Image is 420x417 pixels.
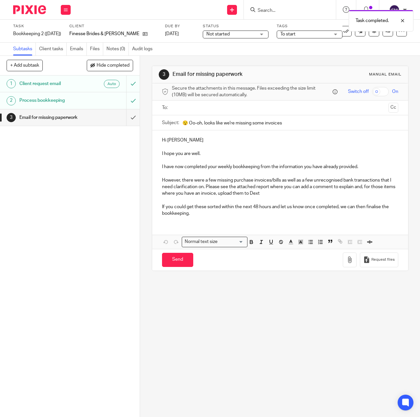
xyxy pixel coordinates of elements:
[87,60,133,71] button: Hide completed
[162,253,193,267] input: Send
[162,177,398,197] p: However, there were a few missing purchase invoices/bills as well as a few unrecognised bank tran...
[162,164,398,170] p: I have now completed your weekly bookkeeping from the information you have already provided.
[389,5,400,15] img: svg%3E
[13,31,61,37] div: Bookkeeping 2 (Tuesday)
[7,113,16,122] div: 3
[356,17,389,24] p: Task completed.
[369,72,402,77] div: Manual email
[19,96,86,105] h1: Process bookkeeping
[39,43,67,55] a: Client tasks
[173,71,294,78] h1: Email for missing paperwork
[70,43,87,55] a: Emails
[106,43,129,55] a: Notes (0)
[104,80,120,88] div: Auto
[13,24,61,29] label: Task
[182,237,247,247] div: Search for option
[13,31,61,37] div: Bookkeeping 2 ([DATE])
[13,5,46,14] img: Pixie
[172,85,331,99] span: Secure the attachments in this message. Files exceeding the size limit (10MB) will be secured aut...
[280,32,295,36] span: To start
[19,79,86,89] h1: Client request email
[203,24,268,29] label: Status
[7,79,16,88] div: 1
[360,252,398,267] button: Request files
[132,43,156,55] a: Audit logs
[7,96,16,105] div: 2
[69,24,157,29] label: Client
[162,120,179,126] label: Subject:
[162,204,398,217] p: If you could get these sorted within the next 48 hours and let us know once completed, we can the...
[90,43,103,55] a: Files
[183,238,219,245] span: Normal text size
[206,32,230,36] span: Not started
[97,63,129,68] span: Hide completed
[220,238,243,245] input: Search for option
[162,104,169,111] label: To:
[388,103,398,113] button: Cc
[162,137,398,143] p: Hi [PERSON_NAME]
[19,113,86,122] h1: Email for missing paperwork
[162,150,398,157] p: I hope you are well.
[392,88,398,95] span: On
[165,24,195,29] label: Due by
[159,69,169,80] div: 3
[165,32,179,36] span: [DATE]
[371,257,395,262] span: Request files
[13,43,36,55] a: Subtasks
[348,88,369,95] span: Switch off
[69,31,139,37] p: Finesse Brides & [PERSON_NAME] Ltd
[7,60,43,71] button: + Add subtask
